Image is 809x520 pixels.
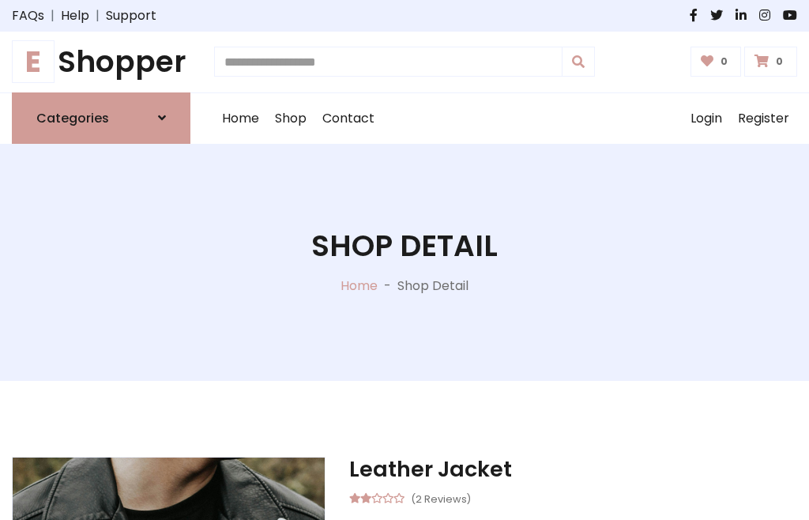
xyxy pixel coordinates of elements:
[12,40,55,83] span: E
[36,111,109,126] h6: Categories
[349,457,797,482] h3: Leather Jacket
[690,47,742,77] a: 0
[267,93,314,144] a: Shop
[772,55,787,69] span: 0
[683,93,730,144] a: Login
[61,6,89,25] a: Help
[311,228,498,264] h1: Shop Detail
[314,93,382,144] a: Contact
[12,92,190,144] a: Categories
[12,44,190,80] a: EShopper
[106,6,156,25] a: Support
[341,277,378,295] a: Home
[214,93,267,144] a: Home
[89,6,106,25] span: |
[744,47,797,77] a: 0
[397,277,468,296] p: Shop Detail
[730,93,797,144] a: Register
[378,277,397,296] p: -
[12,6,44,25] a: FAQs
[411,488,471,507] small: (2 Reviews)
[12,44,190,80] h1: Shopper
[717,55,732,69] span: 0
[44,6,61,25] span: |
